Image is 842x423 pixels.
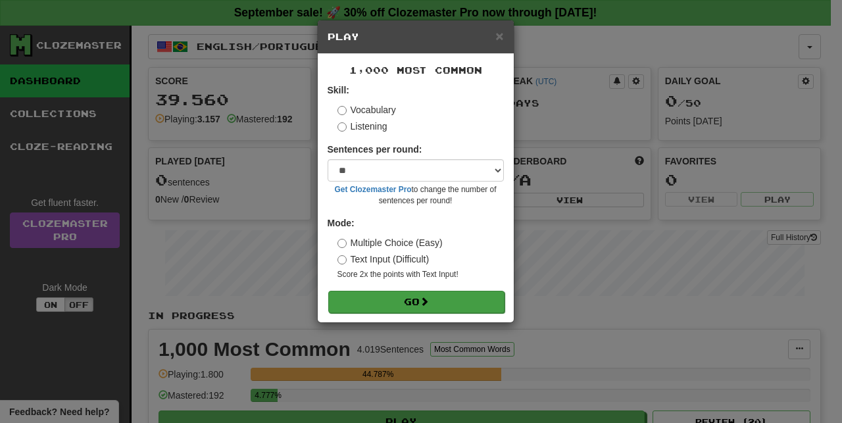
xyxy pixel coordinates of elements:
[495,29,503,43] button: Close
[328,218,355,228] strong: Mode:
[337,239,347,248] input: Multiple Choice (Easy)
[337,253,430,266] label: Text Input (Difficult)
[328,184,504,207] small: to change the number of sentences per round!
[349,64,482,76] span: 1,000 Most Common
[328,143,422,156] label: Sentences per round:
[328,30,504,43] h5: Play
[337,103,396,116] label: Vocabulary
[337,106,347,115] input: Vocabulary
[337,269,504,280] small: Score 2x the points with Text Input !
[337,236,443,249] label: Multiple Choice (Easy)
[335,185,412,194] a: Get Clozemaster Pro
[328,85,349,95] strong: Skill:
[337,255,347,264] input: Text Input (Difficult)
[495,28,503,43] span: ×
[328,291,505,313] button: Go
[337,122,347,132] input: Listening
[337,120,387,133] label: Listening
